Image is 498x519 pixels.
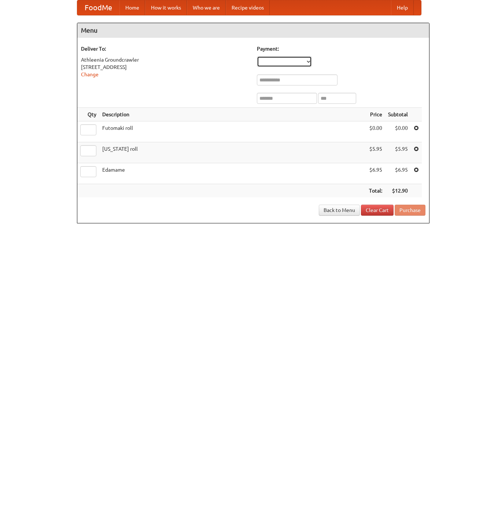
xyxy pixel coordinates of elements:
td: Futomaki roll [99,121,366,142]
h4: Menu [77,23,429,38]
th: Qty [77,108,99,121]
a: How it works [145,0,187,15]
th: Description [99,108,366,121]
a: Who we are [187,0,226,15]
th: Price [366,108,385,121]
div: [STREET_ADDRESS] [81,63,250,71]
th: $12.90 [385,184,411,198]
a: Home [119,0,145,15]
h5: Payment: [257,45,425,52]
th: Subtotal [385,108,411,121]
a: Help [391,0,414,15]
td: [US_STATE] roll [99,142,366,163]
td: $5.95 [385,142,411,163]
a: Back to Menu [319,205,360,216]
th: Total: [366,184,385,198]
td: $0.00 [366,121,385,142]
a: Clear Cart [361,205,394,216]
button: Purchase [395,205,425,216]
td: $0.00 [385,121,411,142]
a: Recipe videos [226,0,270,15]
div: Athleenia Groundcrawler [81,56,250,63]
td: Edamame [99,163,366,184]
td: $6.95 [385,163,411,184]
a: FoodMe [77,0,119,15]
h5: Deliver To: [81,45,250,52]
td: $6.95 [366,163,385,184]
a: Change [81,72,99,77]
td: $5.95 [366,142,385,163]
